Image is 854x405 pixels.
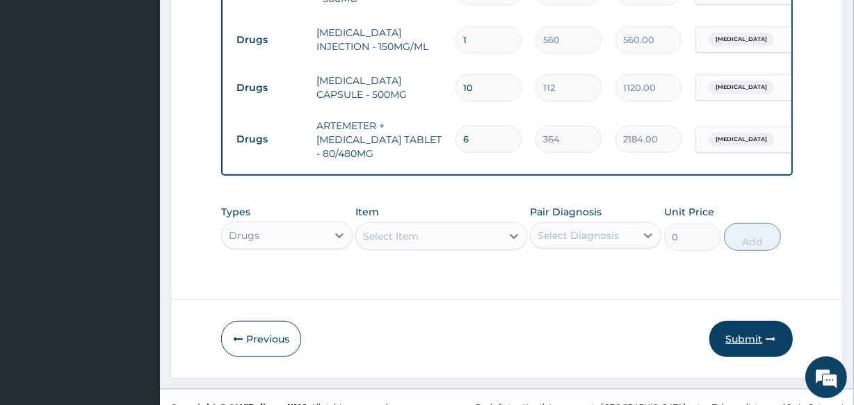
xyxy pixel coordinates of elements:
[309,67,449,108] td: [MEDICAL_DATA] CAPSULE - 500MG
[724,223,781,251] button: Add
[26,69,56,104] img: d_794563401_company_1708531726252_794563401
[709,81,774,94] span: [MEDICAL_DATA]
[72,78,234,96] div: Chat with us now
[309,19,449,60] td: [MEDICAL_DATA] INJECTION - 150MG/ML
[221,206,250,218] label: Types
[81,117,192,257] span: We're online!
[229,126,309,152] td: Drugs
[709,321,793,357] button: Submit
[229,27,309,53] td: Drugs
[709,133,774,147] span: [MEDICAL_DATA]
[229,75,309,101] td: Drugs
[309,112,449,167] td: ARTEMETER + [MEDICAL_DATA] TABLET - 80/480MG
[221,321,301,357] button: Previous
[355,205,379,219] label: Item
[664,205,714,219] label: Unit Price
[709,33,774,47] span: [MEDICAL_DATA]
[363,229,419,243] div: Select Item
[229,229,259,242] div: Drugs
[228,7,261,40] div: Minimize live chat window
[530,205,602,219] label: Pair Diagnosis
[7,263,265,312] textarea: Type your message and hit 'Enter'
[538,229,619,242] div: Select Diagnosis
